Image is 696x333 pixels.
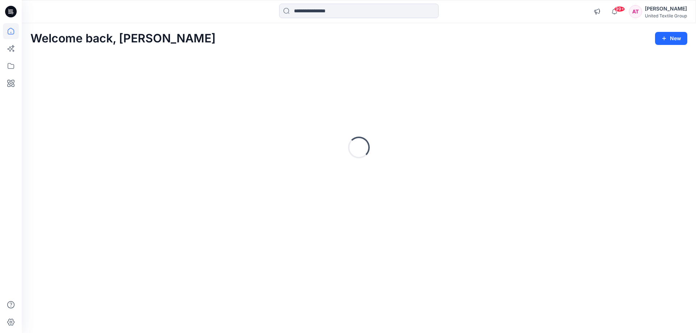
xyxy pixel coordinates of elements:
[645,13,687,18] div: United Textile Group
[629,5,642,18] div: AT
[645,4,687,13] div: [PERSON_NAME]
[614,6,625,12] span: 99+
[655,32,687,45] button: New
[30,32,216,45] h2: Welcome back, [PERSON_NAME]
